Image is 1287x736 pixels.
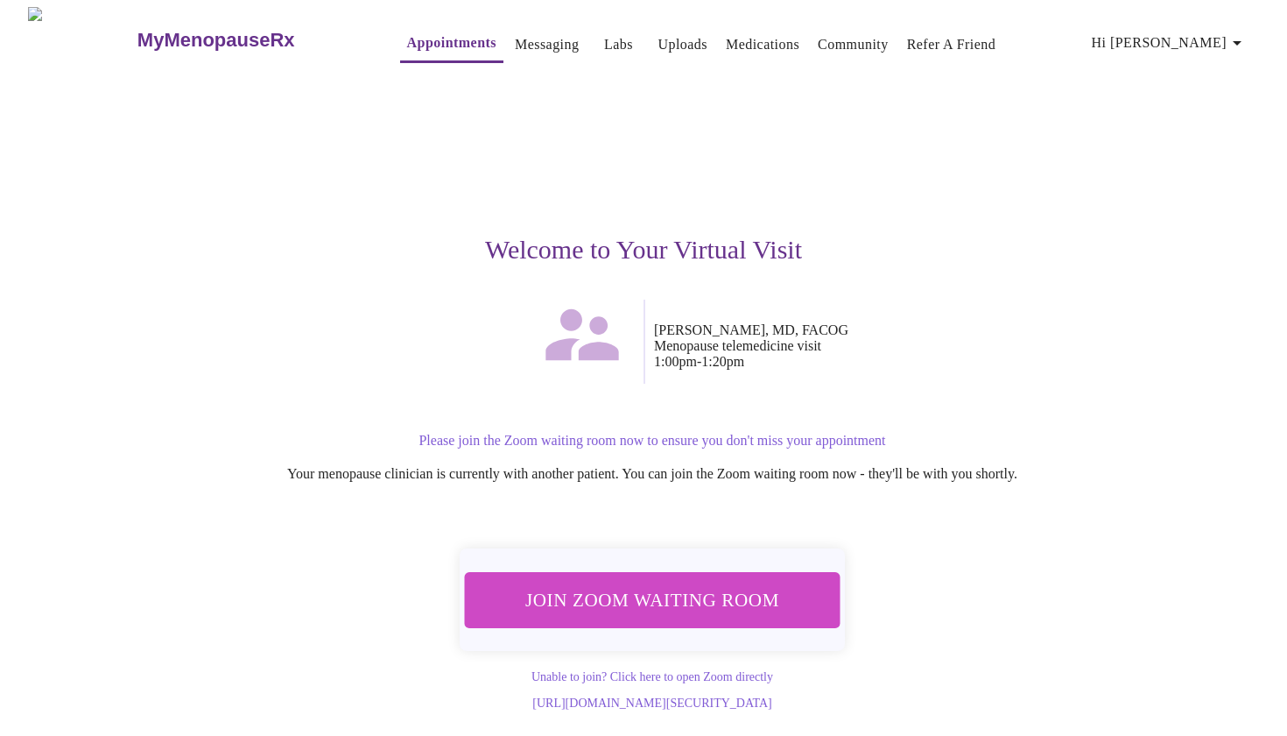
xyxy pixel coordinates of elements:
[1092,31,1248,55] span: Hi [PERSON_NAME]
[811,27,896,62] button: Community
[604,32,633,57] a: Labs
[532,697,771,710] a: [URL][DOMAIN_NAME][SECURITY_DATA]
[400,25,503,63] button: Appointments
[137,29,295,52] h3: MyMenopauseRx
[590,27,646,62] button: Labs
[122,466,1183,482] p: Your menopause clinician is currently with another patient. You can join the Zoom waiting room no...
[900,27,1003,62] button: Refer a Friend
[488,584,817,616] span: Join Zoom Waiting Room
[1085,25,1255,60] button: Hi [PERSON_NAME]
[651,27,714,62] button: Uploads
[122,433,1183,449] p: Please join the Zoom waiting room now to ensure you don't miss your appointment
[104,235,1183,265] h3: Welcome to Your Virtual Visit
[508,27,586,62] button: Messaging
[407,31,496,55] a: Appointments
[907,32,996,57] a: Refer a Friend
[719,27,806,62] button: Medications
[464,572,840,627] button: Join Zoom Waiting Room
[654,322,1183,370] p: [PERSON_NAME], MD, FACOG Menopause telemedicine visit 1:00pm - 1:20pm
[658,32,707,57] a: Uploads
[531,670,773,683] a: Unable to join? Click here to open Zoom directly
[726,32,799,57] a: Medications
[28,7,135,73] img: MyMenopauseRx Logo
[135,10,364,71] a: MyMenopauseRx
[515,32,579,57] a: Messaging
[818,32,889,57] a: Community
